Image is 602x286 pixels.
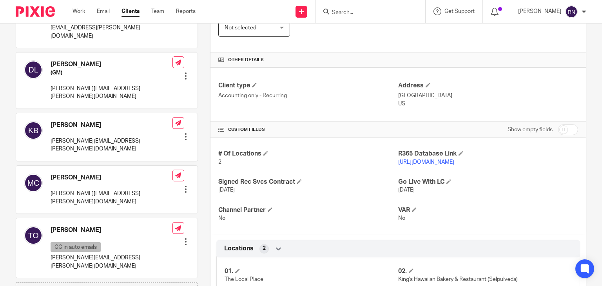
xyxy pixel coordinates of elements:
a: Email [97,7,110,15]
h4: Go Live With LC [398,178,578,186]
span: Locations [224,244,254,253]
h4: [PERSON_NAME] [51,121,172,129]
img: svg%3E [24,121,43,140]
span: Other details [228,57,264,63]
p: [GEOGRAPHIC_DATA] [398,92,578,100]
h4: [PERSON_NAME] [51,226,172,234]
span: No [218,215,225,221]
p: US [398,100,578,108]
img: Pixie [16,6,55,17]
a: Clients [121,7,140,15]
p: CC in auto emails [51,242,101,252]
span: King's Hawaiian Bakery & Restaurant (Selpulveda) [398,277,518,282]
h4: [PERSON_NAME] [51,60,172,69]
a: Team [151,7,164,15]
h4: Address [398,81,578,90]
img: svg%3E [24,60,43,79]
label: Show empty fields [508,126,553,134]
h4: VAR [398,206,578,214]
h5: (GM) [51,69,172,77]
h4: R365 Database Link [398,150,578,158]
img: svg%3E [24,174,43,192]
span: The Local Place [225,277,263,282]
img: svg%3E [565,5,578,18]
h4: Signed Rec Svcs Contract [218,178,398,186]
p: [EMAIL_ADDRESS][PERSON_NAME][DOMAIN_NAME] [51,24,168,40]
a: [URL][DOMAIN_NAME] [398,159,454,165]
span: [DATE] [218,187,235,193]
h4: Client type [218,81,398,90]
h4: 02. [398,267,572,275]
span: 2 [218,159,221,165]
p: [PERSON_NAME][EMAIL_ADDRESS][PERSON_NAME][DOMAIN_NAME] [51,85,172,101]
p: Accounting only - Recurring [218,92,398,100]
span: [DATE] [398,187,415,193]
span: No [398,215,405,221]
p: [PERSON_NAME][EMAIL_ADDRESS][PERSON_NAME][DOMAIN_NAME] [51,190,172,206]
h4: Channel Partner [218,206,398,214]
a: Reports [176,7,196,15]
h4: 01. [225,267,398,275]
span: Not selected [225,25,256,31]
input: Search [331,9,402,16]
h4: CUSTOM FIELDS [218,127,398,133]
p: [PERSON_NAME] [518,7,561,15]
span: 2 [263,244,266,252]
img: svg%3E [24,226,43,245]
p: [PERSON_NAME][EMAIL_ADDRESS][PERSON_NAME][DOMAIN_NAME] [51,254,172,270]
span: Get Support [444,9,475,14]
p: [PERSON_NAME][EMAIL_ADDRESS][PERSON_NAME][DOMAIN_NAME] [51,137,172,153]
h4: [PERSON_NAME] [51,174,172,182]
h4: # Of Locations [218,150,398,158]
a: Work [73,7,85,15]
